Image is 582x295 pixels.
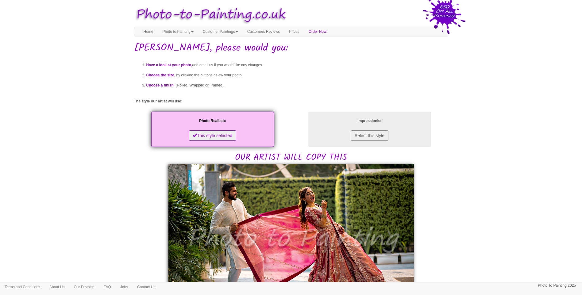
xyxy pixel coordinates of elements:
h2: OUR ARTIST WILL COPY THIS [134,110,448,163]
label: The style our artist will use: [134,99,183,104]
li: , (Rolled, Wrapped or Framed). [146,80,448,90]
span: Have a look at your photo, [146,63,192,67]
a: About Us [45,282,69,292]
p: Photo To Painting 2025 [538,282,576,289]
a: Photo to Painting [158,27,198,36]
p: Photo Realistic [157,118,268,124]
a: Customer Paintings [198,27,243,36]
a: Contact Us [133,282,160,292]
a: FAQ [99,282,116,292]
a: Home [139,27,158,36]
span: Choose a finish [146,83,174,87]
span: Choose the size [146,73,174,77]
a: Prices [284,27,304,36]
li: and email us if you would like any changes. [146,60,448,70]
button: This style selected [189,130,236,141]
a: Customers Reviews [243,27,285,36]
a: Jobs [116,282,133,292]
img: Photo to Painting [131,3,288,27]
li: , by clicking the buttons below your photo. [146,70,448,80]
p: Impressionist [314,118,425,124]
h1: [PERSON_NAME], please would you: [134,43,448,53]
a: Our Promise [69,282,99,292]
button: Select this style [351,130,388,141]
a: Order Now! [304,27,332,36]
